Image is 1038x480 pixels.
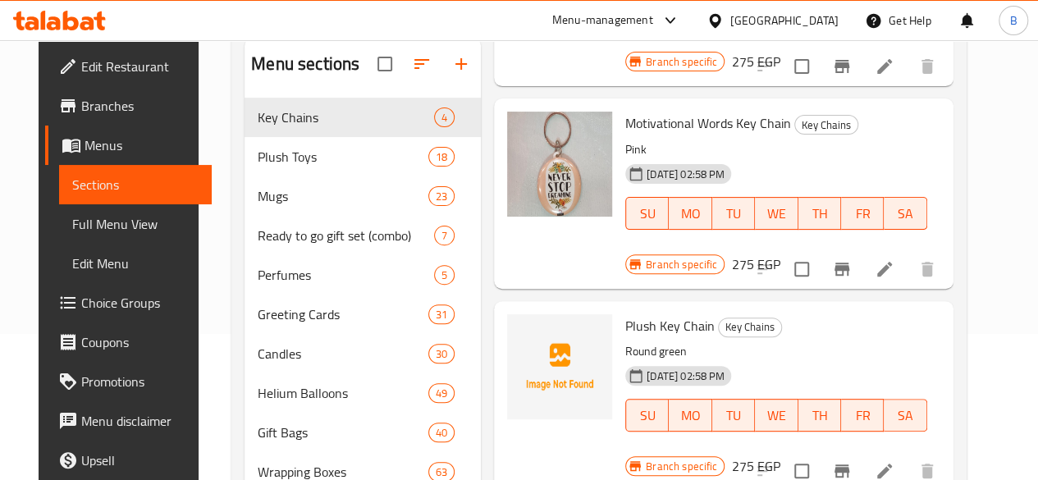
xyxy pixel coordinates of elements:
div: Candles30 [245,334,481,373]
span: Promotions [81,372,199,391]
button: MO [669,399,711,432]
a: Coupons [45,322,212,362]
span: 23 [429,189,454,204]
span: Menu disclaimer [81,411,199,431]
span: Helium Balloons [258,383,428,403]
span: FR [848,404,877,427]
button: Branch-specific-item [822,47,862,86]
div: Menu-management [552,11,653,30]
span: TU [719,202,748,226]
span: Gift Bags [258,423,428,442]
button: FR [841,399,884,432]
img: Motivational Words Key Chain [507,112,612,217]
span: WE [761,202,791,226]
span: Perfumes [258,265,434,285]
span: TU [719,404,748,427]
div: Plush Toys [258,147,428,167]
span: Ready to go gift set (combo) [258,226,434,245]
button: WE [755,399,798,432]
div: items [434,107,455,127]
span: Candles [258,344,428,363]
span: Coupons [81,332,199,352]
span: SA [890,404,920,427]
span: TH [805,202,835,226]
span: 63 [429,464,454,480]
a: Edit Menu [59,244,212,283]
p: Round green [625,341,927,362]
span: SA [890,202,920,226]
div: items [434,265,455,285]
button: SA [884,399,926,432]
span: MO [675,202,705,226]
a: Menus [45,126,212,165]
a: Sections [59,165,212,204]
h2: Menu sections [251,52,359,76]
div: items [428,423,455,442]
div: Plush Toys18 [245,137,481,176]
h6: 275 EGP [731,50,780,73]
a: Upsell [45,441,212,480]
span: Upsell [81,450,199,470]
span: Branch specific [639,54,724,70]
span: Full Menu View [72,214,199,234]
div: [GEOGRAPHIC_DATA] [730,11,839,30]
div: Key Chains4 [245,98,481,137]
div: items [428,304,455,324]
span: Greeting Cards [258,304,428,324]
span: 31 [429,307,454,322]
a: Menu disclaimer [45,401,212,441]
div: items [428,383,455,403]
button: WE [755,197,798,230]
h6: 275 EGP [731,455,780,478]
p: Pink [625,139,927,160]
span: Select to update [784,252,819,286]
div: Key Chains [794,115,858,135]
span: Plush Key Chain [625,313,715,338]
span: Edit Menu [72,254,199,273]
div: Gift Bags40 [245,413,481,452]
button: delete [908,249,947,289]
div: items [428,344,455,363]
button: Branch-specific-item [822,249,862,289]
span: Menus [85,135,199,155]
span: 4 [435,110,454,126]
button: Add section [441,44,481,84]
a: Choice Groups [45,283,212,322]
span: [DATE] 02:58 PM [640,368,731,384]
button: FR [841,197,884,230]
button: delete [908,47,947,86]
button: TU [712,399,755,432]
span: Choice Groups [81,293,199,313]
div: Helium Balloons49 [245,373,481,413]
button: SU [625,399,669,432]
a: Edit menu item [875,259,894,279]
a: Promotions [45,362,212,401]
span: WE [761,404,791,427]
span: Mugs [258,186,428,206]
a: Branches [45,86,212,126]
span: 7 [435,228,454,244]
h6: 275 EGP [731,253,780,276]
div: Perfumes5 [245,255,481,295]
span: B [1009,11,1017,30]
span: Branch specific [639,459,724,474]
span: SU [633,202,662,226]
div: Ready to go gift set (combo)7 [245,216,481,255]
a: Edit menu item [875,57,894,76]
button: SA [884,197,926,230]
span: Branch specific [639,257,724,272]
button: MO [669,197,711,230]
button: TU [712,197,755,230]
span: Key Chains [795,116,857,135]
span: 40 [429,425,454,441]
span: SU [633,404,662,427]
span: MO [675,404,705,427]
span: Branches [81,96,199,116]
div: Key Chains [258,107,434,127]
span: Sections [72,175,199,194]
button: TH [798,399,841,432]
